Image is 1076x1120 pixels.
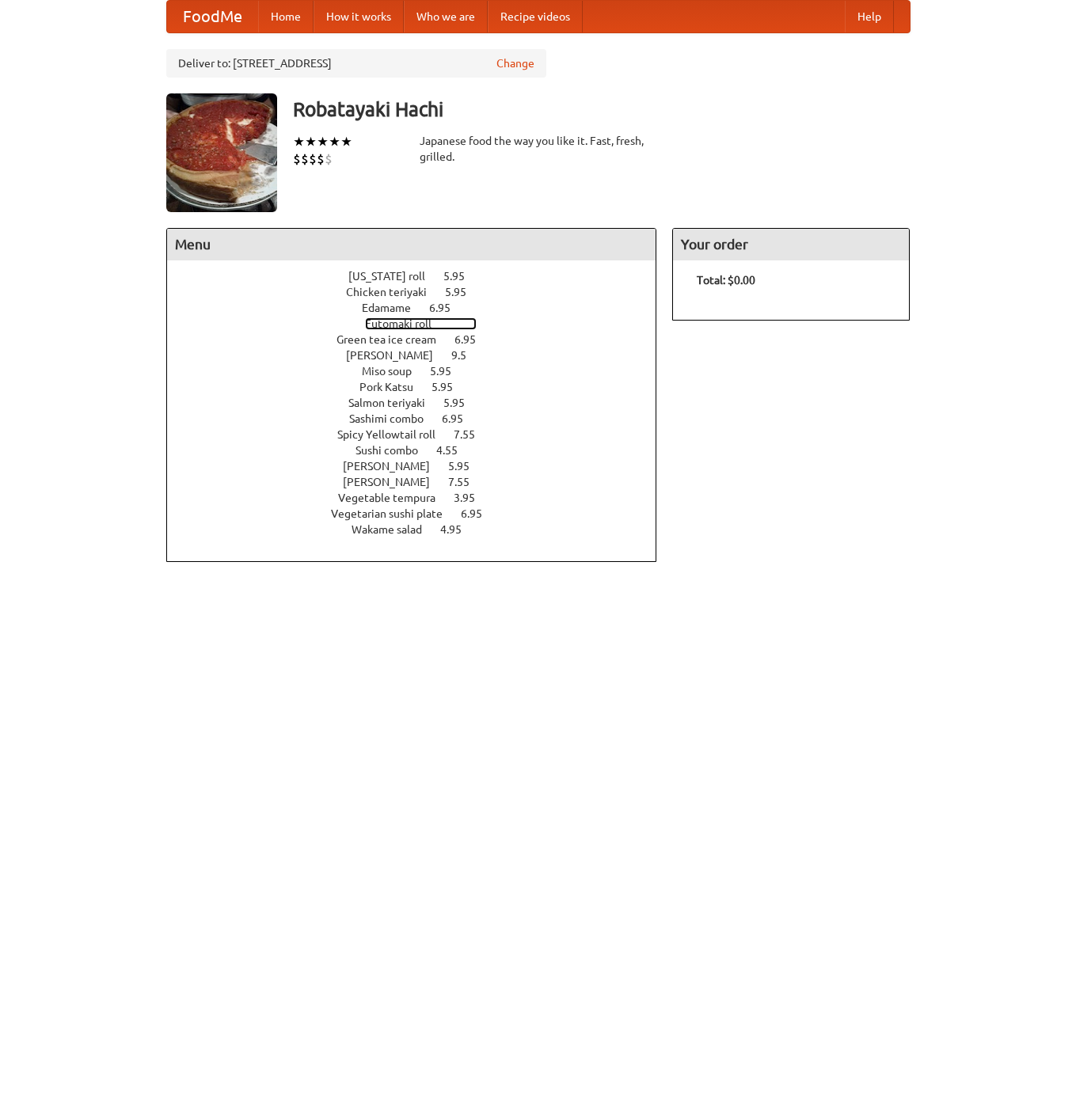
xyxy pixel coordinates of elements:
a: Spicy Yellowtail roll 7.55 [337,428,504,441]
a: [PERSON_NAME] 7.55 [343,476,499,488]
span: 4.95 [440,523,477,536]
span: Wakame salad [352,523,438,536]
span: 5.95 [443,270,481,283]
h3: Robatayaki Hachi [293,93,911,125]
a: Help [845,1,894,32]
span: 5.95 [443,397,481,409]
span: Vegetarian sushi plate [331,507,458,520]
span: Salmon teriyaki [348,397,441,409]
span: [PERSON_NAME] [343,460,446,473]
span: Pork Katsu [359,381,429,393]
a: Edamame 6.95 [362,302,480,314]
a: Salmon teriyaki 5.95 [348,397,494,409]
a: Chicken teriyaki 5.95 [346,286,496,298]
a: Futomaki roll [365,317,477,330]
a: Sashimi combo 6.95 [349,412,492,425]
span: 5.95 [448,460,485,473]
span: 6.95 [442,412,479,425]
li: $ [325,150,333,168]
li: $ [317,150,325,168]
a: Recipe videos [488,1,583,32]
span: 9.5 [451,349,482,362]
a: [US_STATE] roll 5.95 [348,270,494,283]
span: [US_STATE] roll [348,270,441,283]
a: Home [258,1,314,32]
span: Chicken teriyaki [346,286,443,298]
a: [PERSON_NAME] 5.95 [343,460,499,473]
span: 6.95 [461,507,498,520]
a: Pork Katsu 5.95 [359,381,482,393]
span: 6.95 [454,333,492,346]
span: Vegetable tempura [338,492,451,504]
span: 5.95 [445,286,482,298]
a: Sushi combo 4.55 [355,444,487,457]
a: How it works [314,1,404,32]
span: Futomaki roll [365,317,447,330]
li: ★ [340,133,352,150]
span: 7.55 [454,428,491,441]
span: Spicy Yellowtail roll [337,428,451,441]
span: Green tea ice cream [336,333,452,346]
h4: Your order [673,229,909,260]
a: Miso soup 5.95 [362,365,481,378]
div: Deliver to: [STREET_ADDRESS] [166,49,546,78]
span: [PERSON_NAME] [343,476,446,488]
li: ★ [329,133,340,150]
span: 4.55 [436,444,473,457]
a: FoodMe [167,1,258,32]
li: ★ [305,133,317,150]
a: Change [496,55,534,71]
span: [PERSON_NAME] [346,349,449,362]
li: ★ [317,133,329,150]
a: Who we are [404,1,488,32]
span: Sushi combo [355,444,434,457]
img: angular.jpg [166,93,277,212]
span: Edamame [362,302,427,314]
span: 5.95 [430,365,467,378]
span: 7.55 [448,476,485,488]
h4: Menu [167,229,656,260]
a: Vegetarian sushi plate 6.95 [331,507,511,520]
li: ★ [293,133,305,150]
b: Total: $0.00 [697,274,755,287]
span: 3.95 [454,492,491,504]
li: $ [293,150,301,168]
span: 5.95 [432,381,469,393]
a: [PERSON_NAME] 9.5 [346,349,496,362]
div: Japanese food the way you like it. Fast, fresh, grilled. [420,133,657,165]
span: Sashimi combo [349,412,439,425]
a: Green tea ice cream 6.95 [336,333,505,346]
a: Wakame salad 4.95 [352,523,491,536]
span: Miso soup [362,365,428,378]
li: $ [301,150,309,168]
li: $ [309,150,317,168]
span: 6.95 [429,302,466,314]
a: Vegetable tempura 3.95 [338,492,504,504]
